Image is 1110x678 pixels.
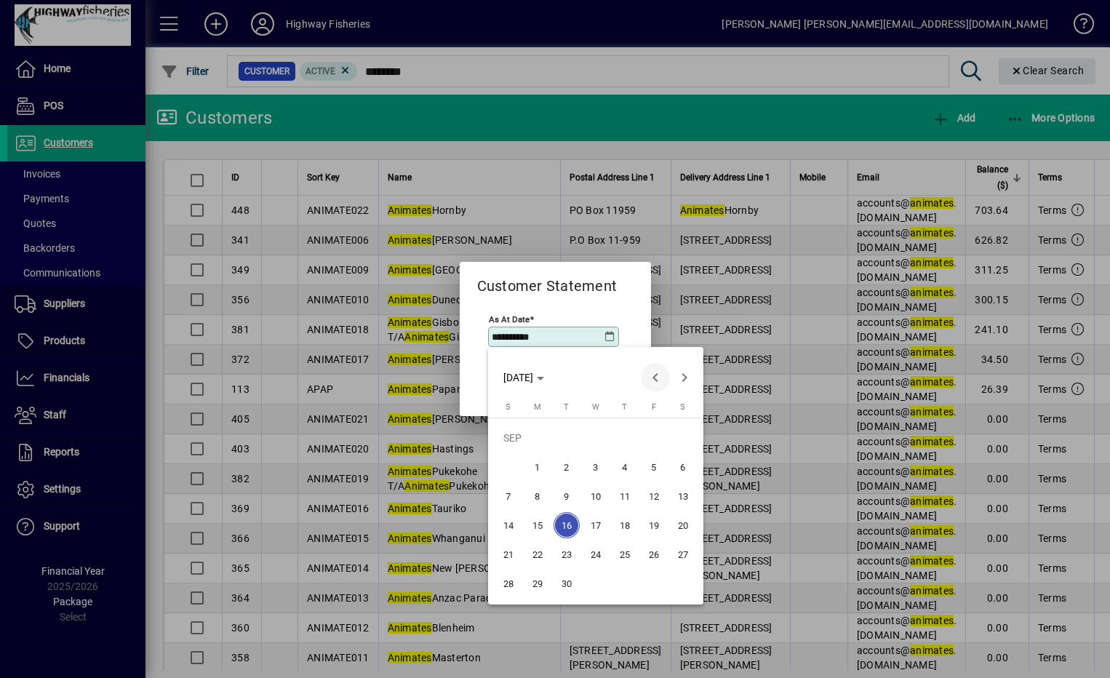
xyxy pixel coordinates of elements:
[670,454,696,480] span: 6
[670,483,696,509] span: 13
[583,454,609,480] span: 3
[639,511,668,540] button: Fri Sep 19 2025
[554,570,580,597] span: 30
[494,482,523,511] button: Sun Sep 07 2025
[610,540,639,569] button: Thu Sep 25 2025
[534,402,541,412] span: M
[523,482,552,511] button: Mon Sep 08 2025
[554,454,580,480] span: 2
[554,541,580,567] span: 23
[523,452,552,482] button: Mon Sep 01 2025
[564,402,569,412] span: T
[612,483,638,509] span: 11
[670,541,696,567] span: 27
[639,452,668,482] button: Fri Sep 05 2025
[610,452,639,482] button: Thu Sep 04 2025
[524,541,551,567] span: 22
[639,482,668,511] button: Fri Sep 12 2025
[668,482,698,511] button: Sat Sep 13 2025
[639,540,668,569] button: Fri Sep 26 2025
[523,511,552,540] button: Mon Sep 15 2025
[652,402,656,412] span: F
[552,482,581,511] button: Tue Sep 09 2025
[524,512,551,538] span: 15
[581,452,610,482] button: Wed Sep 03 2025
[581,540,610,569] button: Wed Sep 24 2025
[524,570,551,597] span: 29
[506,402,511,412] span: S
[552,540,581,569] button: Tue Sep 23 2025
[495,541,522,567] span: 21
[581,482,610,511] button: Wed Sep 10 2025
[583,483,609,509] span: 10
[583,541,609,567] span: 24
[641,512,667,538] span: 19
[670,363,699,392] button: Next month
[503,372,533,383] span: [DATE]
[612,454,638,480] span: 4
[680,402,685,412] span: S
[524,483,551,509] span: 8
[581,511,610,540] button: Wed Sep 17 2025
[668,452,698,482] button: Sat Sep 06 2025
[523,540,552,569] button: Mon Sep 22 2025
[495,483,522,509] span: 7
[641,483,667,509] span: 12
[494,423,698,452] td: SEP
[668,540,698,569] button: Sat Sep 27 2025
[554,512,580,538] span: 16
[495,512,522,538] span: 14
[554,483,580,509] span: 9
[641,541,667,567] span: 26
[641,454,667,480] span: 5
[494,569,523,598] button: Sun Sep 28 2025
[494,540,523,569] button: Sun Sep 21 2025
[498,364,550,391] button: Choose month and year
[641,363,670,392] button: Previous month
[670,512,696,538] span: 20
[612,512,638,538] span: 18
[610,511,639,540] button: Thu Sep 18 2025
[552,569,581,598] button: Tue Sep 30 2025
[612,541,638,567] span: 25
[622,402,627,412] span: T
[592,402,599,412] span: W
[524,454,551,480] span: 1
[494,511,523,540] button: Sun Sep 14 2025
[552,511,581,540] button: Tue Sep 16 2025
[523,569,552,598] button: Mon Sep 29 2025
[583,512,609,538] span: 17
[668,511,698,540] button: Sat Sep 20 2025
[552,452,581,482] button: Tue Sep 02 2025
[610,482,639,511] button: Thu Sep 11 2025
[495,570,522,597] span: 28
